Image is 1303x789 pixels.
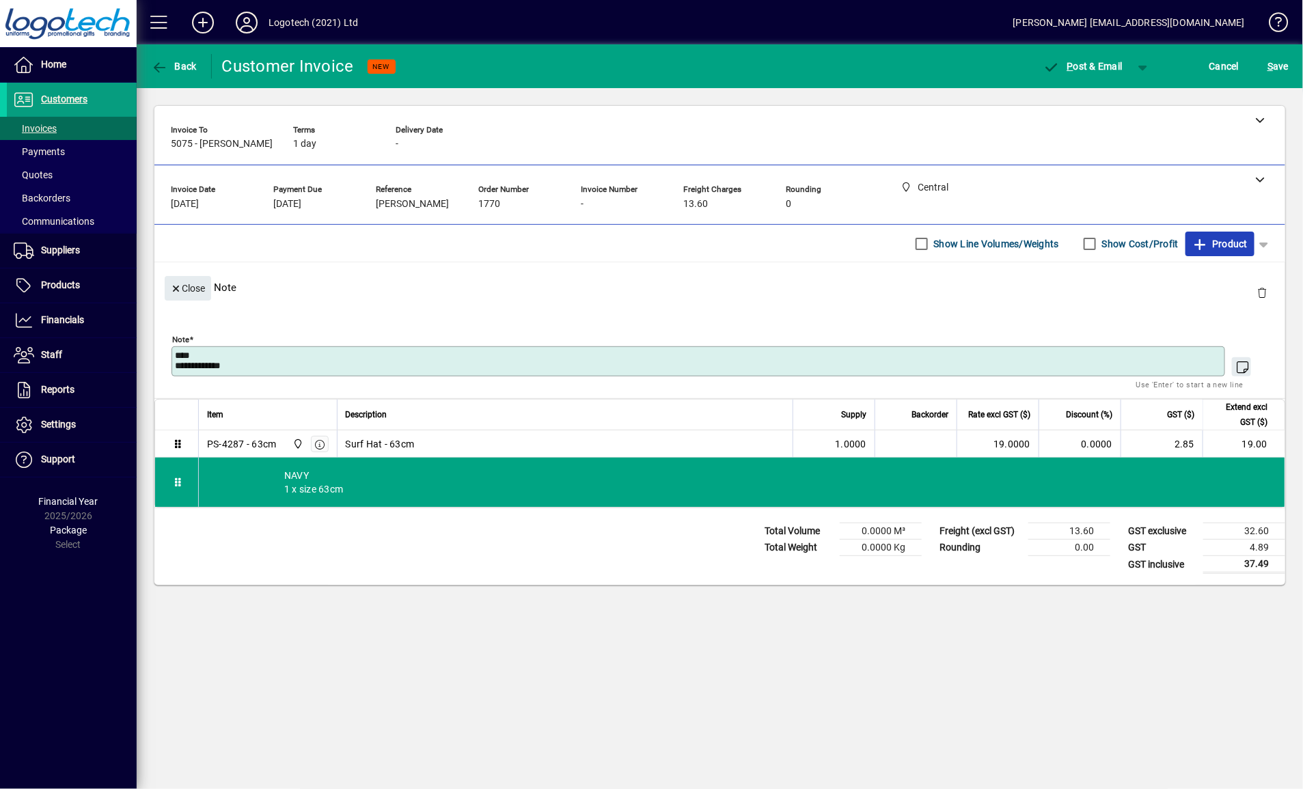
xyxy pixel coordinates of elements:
div: [PERSON_NAME] [EMAIL_ADDRESS][DOMAIN_NAME] [1013,12,1245,33]
span: Support [41,454,75,465]
label: Show Line Volumes/Weights [931,237,1059,251]
td: Total Weight [758,540,840,556]
button: Delete [1246,276,1278,309]
span: P [1067,61,1073,72]
app-page-header-button: Close [161,281,215,294]
span: 1 day [293,139,316,150]
span: Back [151,61,197,72]
div: Note [154,262,1285,312]
span: Invoices [14,123,57,134]
a: Reports [7,373,137,407]
span: Rate excl GST ($) [968,407,1030,422]
span: - [396,139,398,150]
a: Communications [7,210,137,233]
a: Settings [7,408,137,442]
button: Add [181,10,225,35]
span: Product [1192,233,1248,255]
td: 2.85 [1121,430,1203,458]
div: PS-4287 - 63cm [207,437,277,451]
mat-label: Note [172,335,189,344]
span: Discount (%) [1066,407,1112,422]
span: [PERSON_NAME] [376,199,449,210]
span: Financial Year [39,496,98,507]
span: ost & Email [1043,61,1123,72]
button: Cancel [1206,54,1243,79]
span: [DATE] [171,199,199,210]
button: Close [165,276,211,301]
span: S [1267,61,1273,72]
td: 19.00 [1203,430,1285,458]
label: Show Cost/Profit [1099,237,1179,251]
span: Quotes [14,169,53,180]
div: Customer Invoice [222,55,354,77]
a: Financials [7,303,137,337]
span: Central [289,437,305,452]
td: GST [1121,540,1203,556]
span: Products [41,279,80,290]
span: Home [41,59,66,70]
app-page-header-button: Delete [1246,286,1278,299]
span: Suppliers [41,245,80,255]
span: Package [50,525,87,536]
button: Profile [225,10,269,35]
span: GST ($) [1167,407,1194,422]
span: Reports [41,384,74,395]
td: Total Volume [758,523,840,540]
div: Logotech (2021) Ltd [269,12,358,33]
span: Extend excl GST ($) [1211,400,1267,430]
span: Description [346,407,387,422]
td: 4.89 [1203,540,1285,556]
span: Item [207,407,223,422]
button: Post & Email [1037,54,1129,79]
span: Customers [41,94,87,105]
a: Support [7,443,137,477]
span: Surf Hat - 63cm [346,437,415,451]
span: Payments [14,146,65,157]
td: GST inclusive [1121,556,1203,573]
app-page-header-button: Back [137,54,212,79]
span: 1.0000 [836,437,867,451]
span: Backorders [14,193,70,204]
td: 32.60 [1203,523,1285,540]
span: 0 [786,199,791,210]
td: GST exclusive [1121,523,1203,540]
td: 0.0000 [1039,430,1121,458]
div: NAVY 1 x size 63cm [199,458,1285,507]
a: Home [7,48,137,82]
a: Invoices [7,117,137,140]
td: 0.00 [1028,540,1110,556]
span: Staff [41,349,62,360]
span: ave [1267,55,1289,77]
span: Communications [14,216,94,227]
div: 19.0000 [965,437,1030,451]
button: Back [148,54,200,79]
a: Backorders [7,186,137,210]
mat-hint: Use 'Enter' to start a new line [1136,376,1244,392]
a: Suppliers [7,234,137,268]
td: 0.0000 Kg [840,540,922,556]
span: Financials [41,314,84,325]
span: NEW [373,62,390,71]
button: Save [1264,54,1292,79]
span: - [581,199,584,210]
button: Product [1185,232,1254,256]
span: 5075 - [PERSON_NAME] [171,139,273,150]
span: Supply [841,407,866,422]
td: Rounding [933,540,1028,556]
a: Products [7,268,137,303]
span: 13.60 [683,199,708,210]
td: 0.0000 M³ [840,523,922,540]
span: Backorder [911,407,948,422]
span: Settings [41,419,76,430]
a: Knowledge Base [1259,3,1286,47]
span: [DATE] [273,199,301,210]
td: 13.60 [1028,523,1110,540]
td: 37.49 [1203,556,1285,573]
span: Close [170,277,206,300]
span: 1770 [478,199,500,210]
a: Staff [7,338,137,372]
span: Cancel [1209,55,1239,77]
td: Freight (excl GST) [933,523,1028,540]
a: Payments [7,140,137,163]
a: Quotes [7,163,137,186]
